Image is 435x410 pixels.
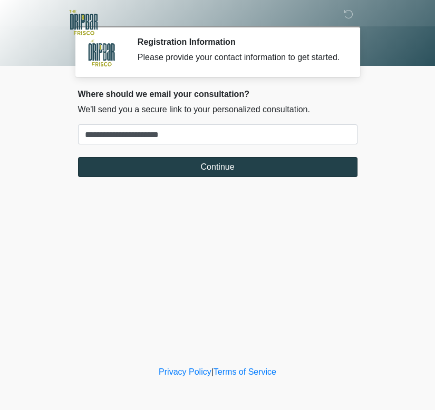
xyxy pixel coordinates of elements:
a: Privacy Policy [159,367,211,376]
div: Please provide your contact information to get started. [138,51,342,64]
img: The DRIPBaR - Frisco Logo [67,8,101,37]
img: Agent Avatar [86,37,118,69]
a: Terms of Service [214,367,276,376]
h2: Where should we email your consultation? [78,89,357,99]
p: We'll send you a secure link to your personalized consultation. [78,103,357,116]
button: Continue [78,157,357,177]
a: | [211,367,214,376]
